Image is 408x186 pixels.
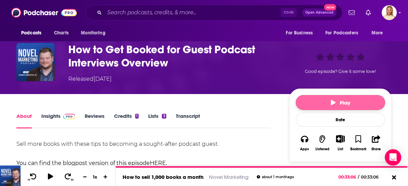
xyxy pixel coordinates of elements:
button: Apps [296,130,313,155]
a: Novel Marketing [209,174,249,180]
button: open menu [16,27,50,40]
a: Reviews [85,113,104,128]
a: Lists3 [148,113,166,128]
div: Apps [300,147,309,151]
div: Show More ButtonList [332,130,349,155]
b: You can find the blogpost version of this episode [16,160,150,166]
div: Share [371,147,381,151]
button: Play [296,95,385,110]
a: Show notifications dropdown [346,7,357,18]
span: More [371,28,383,38]
img: Podchaser - Follow, Share and Rate Podcasts [11,6,77,19]
span: Charts [54,28,69,38]
span: Monitoring [81,28,105,38]
span: 10 [28,179,30,181]
div: List [338,147,343,151]
div: about 1 month ago [257,175,294,179]
div: Search podcasts, credits, & more... [86,5,342,20]
div: Rate [296,113,385,127]
span: Podcasts [21,28,41,38]
button: open menu [76,27,114,40]
div: Bookmark [350,147,366,151]
span: For Podcasters [325,28,358,38]
button: open menu [367,27,392,40]
button: 10 [26,173,39,181]
a: How to sell 1,000 books a month [123,174,203,180]
button: Listened [313,130,331,155]
span: / [358,174,359,180]
a: About [16,113,32,128]
a: Show notifications dropdown [363,7,374,18]
a: Transcript [176,113,200,128]
img: Podchaser Pro [63,114,75,119]
span: Good episode? Give it some love! [305,69,376,74]
img: How to Get Booked for Guest Podcast Interviews Overview [16,43,55,81]
h1: How to Get Booked for Guest Podcast Interviews Overview [68,43,278,69]
button: Open AdvancedNew [302,9,337,17]
div: 1 x [89,174,101,180]
a: HERE. [150,160,167,166]
span: Ctrl K [281,8,297,17]
button: Show More Button [333,135,347,142]
button: Share [367,130,385,155]
div: Open Intercom Messenger [385,149,401,166]
button: Bookmark [349,130,367,155]
span: For Business [286,28,313,38]
span: 00:33:06 [359,174,385,180]
div: 3 [162,114,166,119]
input: Search podcasts, credits, & more... [104,7,281,18]
button: Show profile menu [382,5,397,20]
span: Open Advanced [305,11,334,14]
span: Logged in as leannebush [382,5,397,20]
button: 30 [62,173,75,181]
span: Play [331,99,350,106]
span: 00:33:06 [338,174,358,180]
img: User Profile [382,5,397,20]
a: Credits1 [114,113,139,128]
div: Released [DATE] [68,75,112,83]
div: 1 [135,114,139,119]
a: Charts [50,27,73,40]
a: InsightsPodchaser Pro [41,113,75,128]
span: New [324,4,336,11]
span: 30 [71,179,73,181]
button: open menu [321,27,368,40]
div: Listened [315,147,329,151]
button: open menu [281,27,321,40]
